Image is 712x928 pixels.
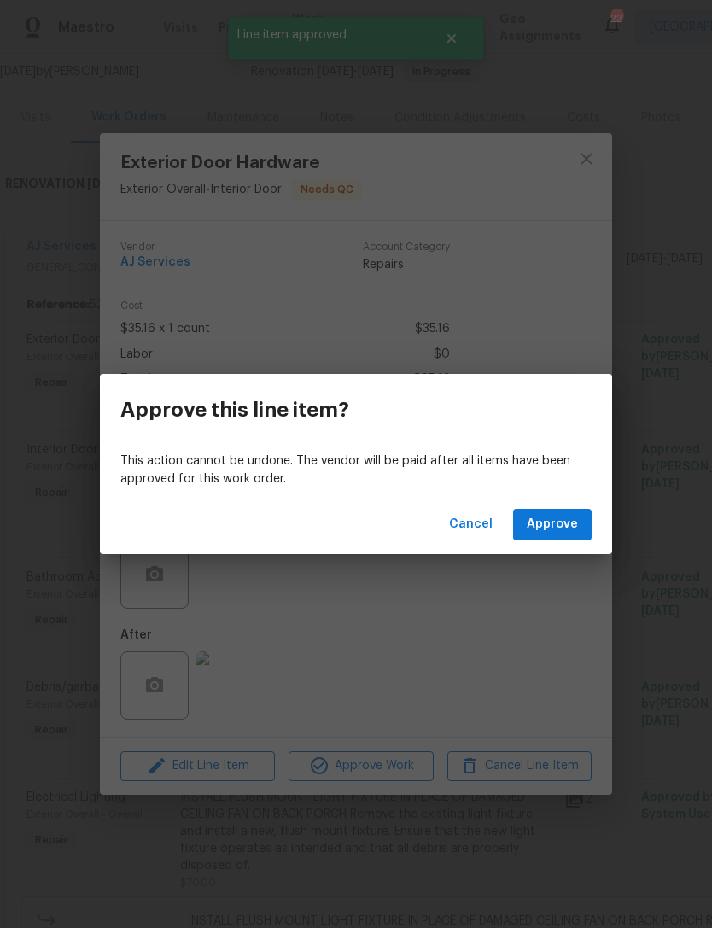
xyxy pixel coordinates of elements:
[442,509,499,540] button: Cancel
[527,514,578,535] span: Approve
[513,509,592,540] button: Approve
[449,514,493,535] span: Cancel
[120,398,349,422] h3: Approve this line item?
[120,452,592,488] p: This action cannot be undone. The vendor will be paid after all items have been approved for this...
